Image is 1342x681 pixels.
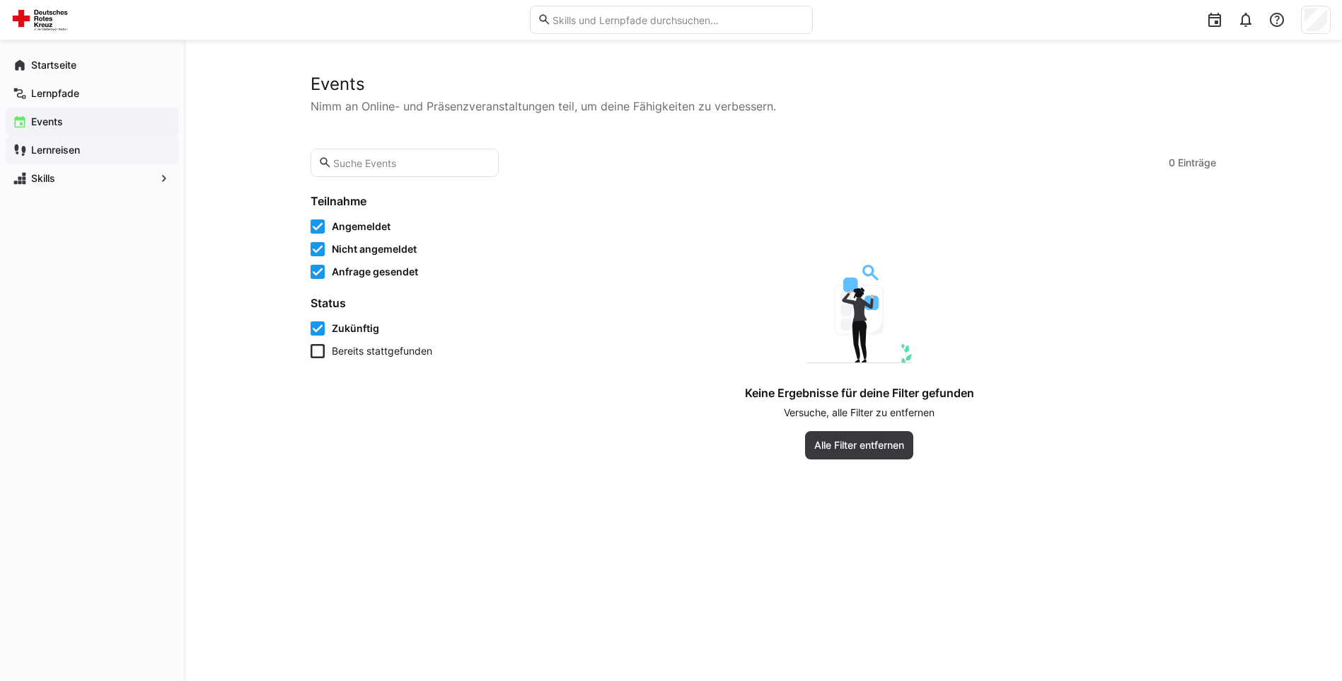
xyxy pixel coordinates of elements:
[812,438,906,452] span: Alle Filter entfernen
[332,321,379,336] span: Zukünftig
[311,296,486,310] h4: Status
[311,98,1216,115] p: Nimm an Online- und Präsenzveranstaltungen teil, um deine Fähigkeiten zu verbessern.
[332,156,491,169] input: Suche Events
[311,194,486,208] h4: Teilnahme
[311,74,1216,95] h2: Events
[784,406,935,420] p: Versuche, alle Filter zu entfernen
[1178,156,1216,170] span: Einträge
[332,344,432,358] span: Bereits stattgefunden
[805,431,913,459] button: Alle Filter entfernen
[332,219,391,234] span: Angemeldet
[332,242,417,256] span: Nicht angemeldet
[332,265,418,279] span: Anfrage gesendet
[1169,156,1175,170] span: 0
[745,386,974,400] h4: Keine Ergebnisse für deine Filter gefunden
[551,13,804,26] input: Skills und Lernpfade durchsuchen…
